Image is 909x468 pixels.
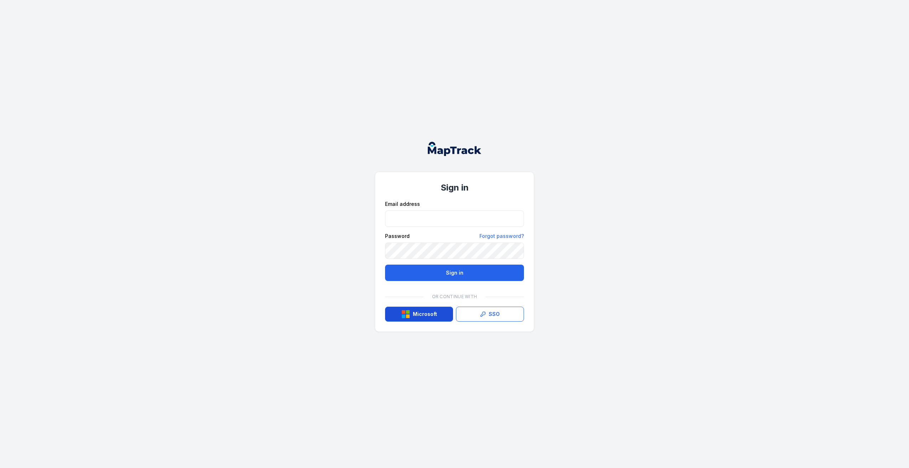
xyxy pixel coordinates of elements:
a: Forgot password? [479,233,524,240]
a: SSO [456,307,524,322]
button: Microsoft [385,307,453,322]
div: Or continue with [385,290,524,304]
label: Password [385,233,410,240]
nav: Global [416,142,493,156]
label: Email address [385,201,420,208]
button: Sign in [385,265,524,281]
h1: Sign in [385,182,524,193]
